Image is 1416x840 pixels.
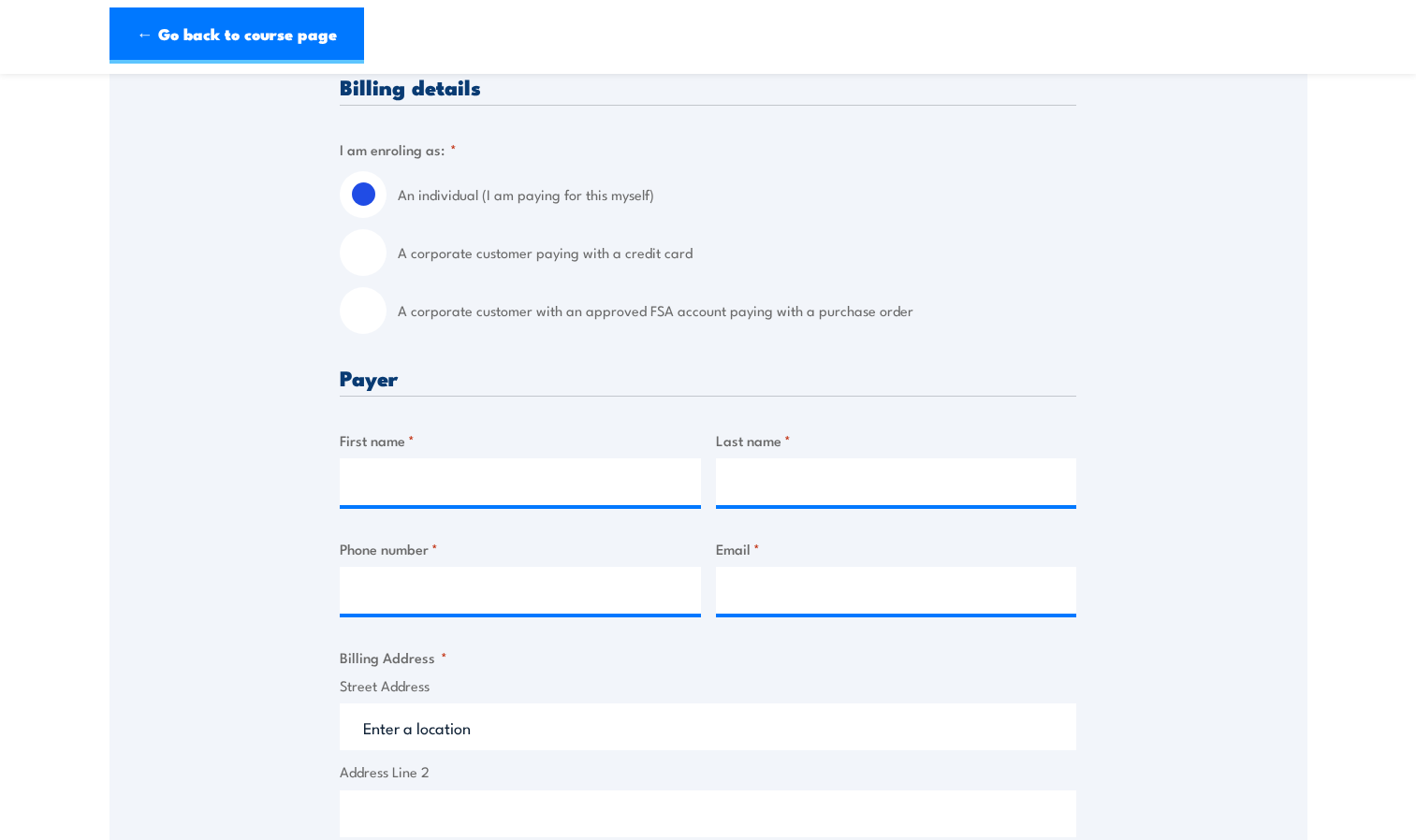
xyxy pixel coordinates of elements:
label: A corporate customer with an approved FSA account paying with a purchase order [398,287,1076,334]
label: Last name [716,429,1077,451]
h3: Payer [340,367,1076,388]
label: Address Line 2 [340,761,1076,783]
legend: I am enroling as: [340,138,457,160]
legend: Billing Address [340,646,447,668]
label: First name [340,429,701,451]
label: Phone number [340,538,701,559]
h3: Billing details [340,76,1076,97]
input: Enter a location [340,703,1076,750]
label: A corporate customer paying with a credit card [398,229,1076,276]
a: ← Go back to course page [109,7,364,64]
label: Street Address [340,675,1076,697]
label: Email [716,538,1077,559]
label: An individual (I am paying for this myself) [398,171,1076,218]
